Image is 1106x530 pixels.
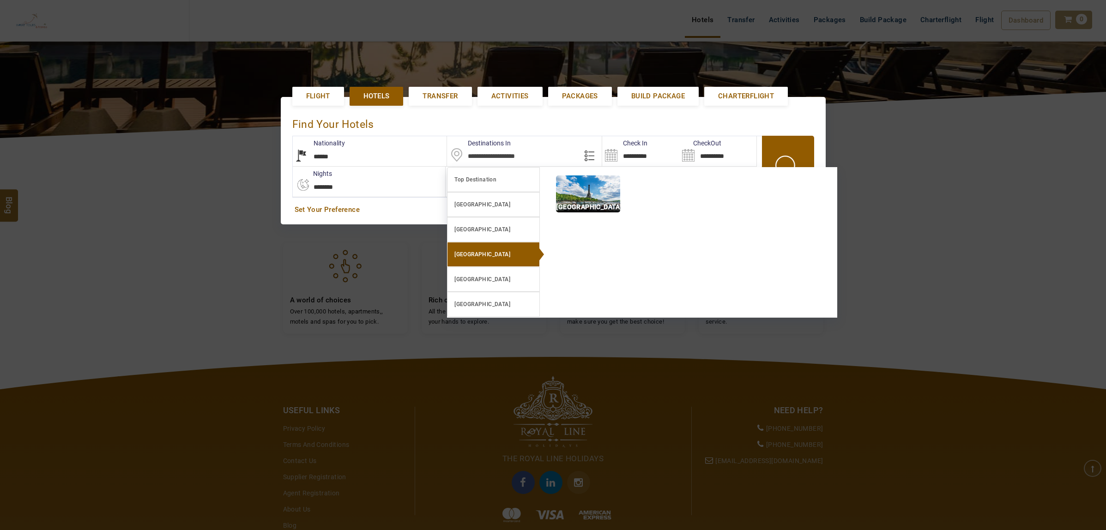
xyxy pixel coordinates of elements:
a: Packages [548,87,612,106]
b: Top Destination [454,176,496,183]
span: Activities [491,91,529,101]
span: Build Package [631,91,685,101]
a: Transfer [409,87,471,106]
span: Transfer [423,91,458,101]
span: Flight [306,91,330,101]
b: [GEOGRAPHIC_DATA] [454,201,510,208]
label: Nationality [293,139,345,148]
a: Activities [477,87,543,106]
a: Charterflight [704,87,788,106]
a: Flight [292,87,344,106]
input: Search [679,136,756,166]
a: Hotels [350,87,403,106]
input: Search [602,136,679,166]
span: Packages [562,91,598,101]
b: [GEOGRAPHIC_DATA] [454,226,510,233]
b: [GEOGRAPHIC_DATA] [454,301,510,307]
b: [GEOGRAPHIC_DATA] [454,276,510,283]
a: [GEOGRAPHIC_DATA] [447,267,540,292]
span: Hotels [363,91,389,101]
img: img [556,175,620,212]
a: [GEOGRAPHIC_DATA] [447,292,540,317]
label: nights [292,169,332,178]
a: [GEOGRAPHIC_DATA] [447,242,540,267]
span: Charterflight [718,91,774,101]
label: Destinations In [447,139,511,148]
label: Check In [602,139,647,148]
p: [GEOGRAPHIC_DATA] [556,202,620,212]
label: CheckOut [679,139,721,148]
a: [GEOGRAPHIC_DATA] [447,192,540,217]
a: Set Your Preference [295,205,812,215]
a: [GEOGRAPHIC_DATA] [447,217,540,242]
b: [GEOGRAPHIC_DATA] [454,251,510,258]
div: Find Your Hotels [292,108,814,136]
a: Top Destination [447,167,540,192]
a: Build Package [617,87,699,106]
label: Rooms [446,169,487,178]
